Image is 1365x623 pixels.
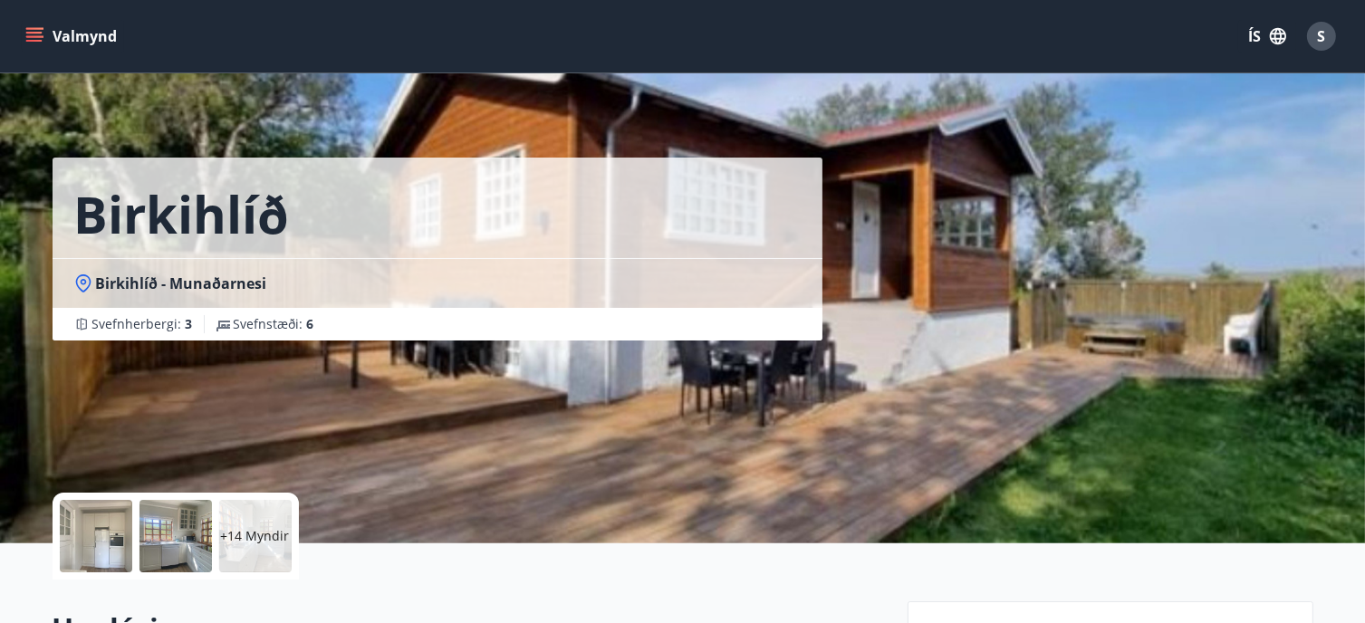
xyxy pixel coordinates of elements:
span: S [1318,26,1326,46]
span: Birkihlíð - Munaðarnesi [96,273,267,293]
h1: Birkihlíð [74,179,290,248]
span: 3 [186,315,193,332]
span: Svefnstæði : [234,315,314,333]
span: 6 [307,315,314,332]
span: Svefnherbergi : [92,315,193,333]
button: ÍS [1238,20,1296,53]
button: menu [22,20,124,53]
button: S [1300,14,1343,58]
p: +14 Myndir [221,527,290,545]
